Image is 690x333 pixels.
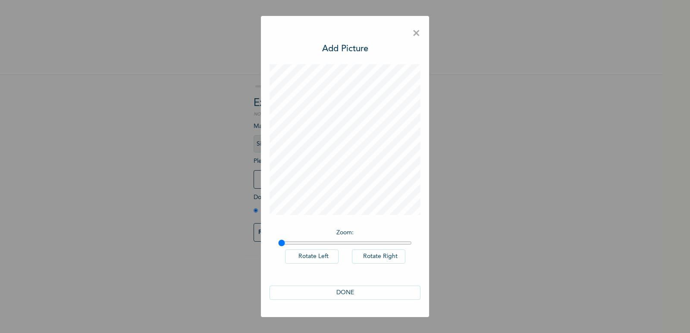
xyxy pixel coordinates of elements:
h3: Add Picture [322,43,368,56]
span: × [412,25,420,43]
p: Zoom : [278,228,412,237]
span: Please add a recent Passport Photograph [254,158,409,193]
button: DONE [270,286,420,300]
button: Rotate Right [352,249,405,264]
button: Rotate Left [285,249,339,264]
